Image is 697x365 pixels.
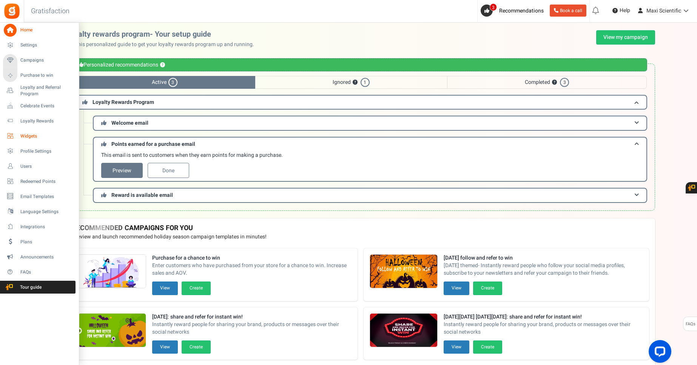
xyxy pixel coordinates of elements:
p: Use this personalized guide to get your loyalty rewards program up and running. [66,41,260,48]
button: View [152,281,178,295]
button: ? [160,63,165,68]
span: Active [74,76,255,89]
a: Redeemed Points [3,175,76,188]
a: Widgets [3,130,76,142]
button: ? [353,80,358,85]
h2: Loyalty rewards program- Your setup guide [66,30,260,39]
span: Integrations [20,224,73,230]
span: Welcome email [111,119,148,127]
a: View my campaign [596,30,655,45]
img: Recommended Campaigns [79,255,146,289]
strong: Purchase for a chance to win [152,254,352,262]
a: 3 Recommendations [481,5,547,17]
button: ? [552,80,557,85]
strong: [DATE]: share and refer for instant win! [152,313,352,321]
a: Done [148,163,189,178]
a: Loyalty and Referral Program [3,84,76,97]
span: 3 [168,78,177,87]
span: Language Settings [20,209,73,215]
span: Completed [447,76,647,89]
span: Enter customers who have purchased from your store for a chance to win. Increase sales and AOV. [152,262,352,277]
p: This email is sent to customers when they earn points for making a purchase. [101,152,643,159]
span: Campaigns [20,57,73,63]
span: Redeemed Points [20,178,73,185]
strong: [DATE] follow and refer to win [444,254,643,262]
span: 3 [490,3,497,11]
h4: RECOMMENDED CAMPAIGNS FOR YOU [72,224,649,232]
span: FAQs [20,269,73,275]
a: Loyalty Rewards [3,114,76,127]
span: Widgets [20,133,73,139]
a: Purchase to win [3,69,76,82]
button: View [152,340,178,354]
span: Help [618,7,630,14]
a: Help [609,5,633,17]
img: Gratisfaction [3,3,20,20]
span: Reward is available email [111,191,173,199]
a: Integrations [3,220,76,233]
span: Points earned for a purchase email [111,140,195,148]
span: Recommendations [499,7,544,15]
span: [DATE] themed- Instantly reward people who follow your social media profiles, subscribe to your n... [444,262,643,277]
span: Loyalty Rewards [20,118,73,124]
button: View [444,340,469,354]
img: Recommended Campaigns [79,314,146,348]
p: Preview and launch recommended holiday season campaign templates in minutes! [72,233,649,241]
span: Purchase to win [20,72,73,79]
span: Loyalty Rewards Program [93,98,154,106]
span: Users [20,163,73,170]
a: Users [3,160,76,173]
span: Instantly reward people for sharing your brand, products or messages over their social networks [444,321,643,336]
span: Announcements [20,254,73,260]
button: Create [182,340,211,354]
div: Personalized recommendations [74,58,647,71]
span: 1 [361,78,370,87]
button: View [444,281,469,295]
img: Recommended Campaigns [370,255,437,289]
button: Create [182,281,211,295]
span: Celebrate Events [20,103,73,109]
a: FAQs [3,266,76,278]
span: Plans [20,239,73,245]
a: Settings [3,39,76,52]
button: Create [473,281,502,295]
a: Language Settings [3,205,76,218]
span: Instantly reward people for sharing your brand, products or messages over their social networks [152,321,352,336]
span: Loyalty and Referral Program [20,84,76,97]
a: Book a call [550,5,586,17]
span: Profile Settings [20,148,73,155]
a: Email Templates [3,190,76,203]
img: Recommended Campaigns [370,314,437,348]
span: FAQs [685,317,695,331]
span: Email Templates [20,193,73,200]
a: Announcements [3,251,76,263]
a: Plans [3,235,76,248]
a: Preview [101,163,143,178]
strong: [DATE][DATE] [DATE][DATE]: share and refer for instant win! [444,313,643,321]
span: Tour guide [3,284,56,291]
span: Settings [20,42,73,48]
span: Maxi Scientific [646,7,681,15]
a: Campaigns [3,54,76,67]
button: Create [473,340,502,354]
h3: Gratisfaction [23,4,78,19]
span: Home [20,27,73,33]
span: Ignored [255,76,447,89]
a: Celebrate Events [3,99,76,112]
a: Profile Settings [3,145,76,158]
span: 3 [560,78,569,87]
a: Home [3,24,76,37]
